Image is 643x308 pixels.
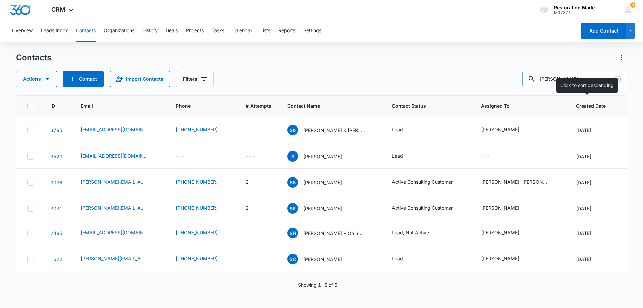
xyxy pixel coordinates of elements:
div: --- [246,229,255,237]
p: [PERSON_NAME] [303,205,342,212]
button: Overview [12,20,33,42]
div: Contact Name - Shawn Hogan - On Scene Disaster Restoration - Select to Edit Field [287,228,376,238]
div: # Attempts - 2 - Select to Edit Field [246,204,261,212]
div: [DATE] [576,127,616,134]
div: Contact Status - Lead, Not Active - Select to Edit Field [392,229,441,237]
span: S& [287,125,298,135]
div: Assigned To - Nate Cisney - Select to Edit Field [481,255,531,263]
div: Active Consulting Customer [392,204,453,211]
span: SC [287,254,298,264]
div: --- [246,255,255,263]
div: Active Consulting Customer [392,178,453,185]
p: Showing 1-6 of 6 [298,281,337,288]
div: --- [246,126,255,134]
div: Contact Name - Shawn - Select to Edit Field [287,151,354,162]
a: Navigate to contact details page for Shawn Bodily [50,180,62,185]
a: [PHONE_NUMBER] [176,178,218,185]
div: [DATE] [576,256,616,263]
div: [DATE] [576,179,616,186]
a: Navigate to contact details page for Shawna & Jibraeel Lockhart [50,127,62,133]
div: [DATE] [576,230,616,237]
div: [PERSON_NAME] [481,229,519,236]
span: Phone [176,102,220,109]
div: Contact Name - Shawna & Jibraeel Lockhart - Select to Edit Field [287,125,376,135]
div: # Attempts - - Select to Edit Field [246,229,267,237]
div: Email - shawn@outpostutah.com - Select to Edit Field [81,178,160,186]
div: account id [554,10,603,15]
div: --- [246,152,255,160]
div: Click to sort descending [556,78,618,93]
button: Calendar [232,20,252,42]
a: [PHONE_NUMBER] [176,255,218,262]
a: [EMAIL_ADDRESS][DOMAIN_NAME] [81,229,148,236]
input: Search Contacts [522,71,627,87]
div: Email - shawn@operationresto.com - Select to Edit Field [81,204,160,212]
button: Tasks [212,20,224,42]
button: Deals [166,20,178,42]
a: [PHONE_NUMBER] [176,204,218,211]
span: # Attempts [246,102,271,109]
div: [PERSON_NAME] [481,126,519,133]
div: Contact Status - Lead - Select to Edit Field [392,255,415,263]
div: # Attempts - - Select to Edit Field [246,126,267,134]
span: SB [287,177,298,188]
button: Organizations [104,20,134,42]
button: Add Contact [63,71,104,87]
div: # Attempts - 2 - Select to Edit Field [246,178,261,186]
div: 2 [246,204,249,211]
div: Assigned To - Gregg Sargent - Select to Edit Field [481,229,531,237]
span: Assigned To [481,102,550,109]
span: Email [81,102,150,109]
a: [PHONE_NUMBER] [176,126,218,133]
div: Lead [392,255,403,262]
div: # Attempts - - Select to Edit Field [246,152,267,160]
span: Contact Status [392,102,455,109]
button: Settings [303,20,321,42]
button: Clear [612,74,623,84]
button: History [142,20,158,42]
span: 8 [630,2,635,8]
p: [PERSON_NAME] - On Scene Disaster Restoration [303,230,364,237]
div: Email - lockhartfamilybiz@gmail.com - Select to Edit Field [81,126,160,134]
div: Assigned To - Nate Cisney - Select to Edit Field [481,204,531,212]
div: Phone - (347) 429-4443 - Select to Edit Field [176,126,230,134]
div: Lead, Not Active [392,229,429,236]
div: Contact Status - Active Consulting Customer - Select to Edit Field [392,204,465,212]
h1: Contacts [16,53,51,63]
span: Contact Name [287,102,366,109]
div: --- [481,152,490,160]
div: 2 [246,178,249,185]
div: Email - onscenedisaster@gmail.com - Select to Edit Field [81,229,160,237]
div: Phone - (203) 998-0002 - Select to Edit Field [176,204,230,212]
div: Lead [392,126,403,133]
button: Import Contacts [110,71,170,87]
div: Phone - (843) 789-9055 - Select to Edit Field [176,229,230,237]
div: Contact Status - Active Consulting Customer - Select to Edit Field [392,178,465,186]
span: S [287,151,298,162]
button: Contacts [76,20,96,42]
a: [PERSON_NAME][EMAIL_ADDRESS][DOMAIN_NAME] [81,255,148,262]
div: Assigned To - Gregg Sargent, Nate Cisney - Select to Edit Field [481,178,560,186]
button: Add Contact [581,23,626,39]
a: [EMAIL_ADDRESS][DOMAIN_NAME] [81,152,148,159]
span: SR [287,203,298,214]
a: Navigate to contact details page for Shawn Casinader [50,256,62,262]
div: notifications count [630,2,635,8]
div: Lead [392,152,403,159]
div: [DATE] [576,205,616,212]
a: Navigate to contact details page for Shawn Riley [50,206,62,211]
div: Email - shawn@austinbioclean.com - Select to Edit Field [81,255,160,263]
span: SH [287,228,298,238]
div: Contact Name - Shawn Bodily - Select to Edit Field [287,177,354,188]
span: ID [50,102,55,109]
a: [PERSON_NAME][EMAIL_ADDRESS][DOMAIN_NAME] [81,204,148,211]
button: Actions [616,52,627,63]
div: # Attempts - - Select to Edit Field [246,255,267,263]
a: [PHONE_NUMBER] [176,229,218,236]
button: Leads Inbox [41,20,68,42]
p: [PERSON_NAME] [303,179,342,186]
button: Filters [176,71,214,87]
div: Phone - (801) 755-9850 - Select to Edit Field [176,178,230,186]
span: CRM [51,6,65,13]
span: Created Date [576,102,606,109]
